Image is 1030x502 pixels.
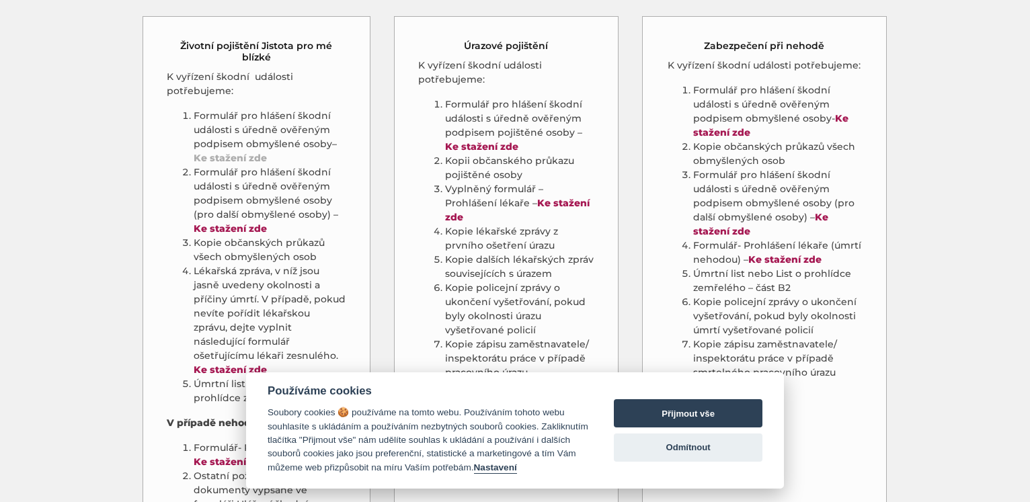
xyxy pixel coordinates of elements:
[693,337,863,380] li: Kopie zápisu zaměstnavatele/ inspektorátu práce v případě smrtelného pracovního úrazu
[268,384,588,398] div: Používáme cookies
[194,222,267,235] a: Ke stažení zde
[748,253,822,265] a: Ke stažení zde
[445,197,590,223] a: Ke stažení zde
[693,211,828,237] a: Ke stažení zde
[167,70,346,98] p: K vyřízení škodní události potřebujeme:
[693,239,863,267] li: Formulář- Prohlášení lékaře (úmrtí nehodou) –
[445,224,594,253] li: Kopie lékařské zprávy z prvního ošetření úrazu
[445,337,594,380] li: Kopie zápisu zaměstnavatele/ inspektorátu práce v případě pracovního úrazu
[194,364,267,376] a: Ke stažení zde
[445,281,594,337] li: Kopie policejní zprávy o ukončení vyšetřování, pokud byly okolnosti úrazu vyšetřované policií
[693,112,848,138] a: Ke stažení zde
[445,154,594,182] li: Kopii občanského průkazu pojištěné osoby
[693,295,863,337] li: Kopie policejní zprávy o ukončení vyšetřování, pokud byly okolnosti úmrtí vyšetřované policií
[194,152,267,164] a: Ke stažení zde
[445,182,594,224] li: Vyplněný formulář – Prohlášení lékaře –
[693,140,863,168] li: Kopie občanských průkazů všech obmyšlených osob
[194,441,346,469] li: Formulář- Prohlášení lékaře –
[704,40,824,52] h5: Zabezpečení při nehodě
[194,236,346,264] li: Kopie občanských průkazů všech obmyšlených osob
[167,417,329,429] strong: V případě nehody doložte navíc:
[194,165,346,236] li: Formulář pro hlášení škodní události s úředně ověřeným podpisem obmyšlené osoby (pro další obmyšl...
[693,83,863,140] li: Formulář pro hlášení škodní události s úředně ověřeným podpisem obmyšlené osoby-
[693,168,863,239] li: Formulář pro hlášení škodní události s úředně ověřeným podpisem obmyšlené osoby (pro další obmyšl...
[194,109,346,165] li: Formulář pro hlášení škodní události s úředně ověřeným podpisem obmyšlené osoby–
[445,97,594,154] li: Formulář pro hlášení škodní události s úředně ověřeným podpisem pojištěné osoby –
[693,267,863,295] li: Úmrtní list nebo List o prohlídce zemřelého – část B2
[418,58,594,87] p: K vyřízení škodní události potřebujeme:
[167,40,346,63] h5: Životní pojištění Jistota pro mé blízké
[614,399,762,427] button: Přijmout vše
[464,40,548,52] h5: Úrazové pojištění
[194,264,346,377] li: Lékařská zpráva, v níž jsou jasně uvedeny okolnosti a příčiny úmrtí. V případě, pokud nevíte poří...
[194,456,267,468] a: Ke stažení zde
[445,253,594,281] li: Kopie dalších lékařských zpráv souvisejících s úrazem
[614,433,762,462] button: Odmítnout
[194,377,346,405] li: Úmrtní list nebo List o prohlídce zemřelého – část B2
[445,140,518,153] a: Ke stažení zde
[474,462,517,474] button: Nastavení
[666,58,863,73] p: K vyřízení škodní události potřebujeme:
[268,406,588,474] div: Soubory cookies 🍪 používáme na tomto webu. Používáním tohoto webu souhlasíte s ukládáním a použív...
